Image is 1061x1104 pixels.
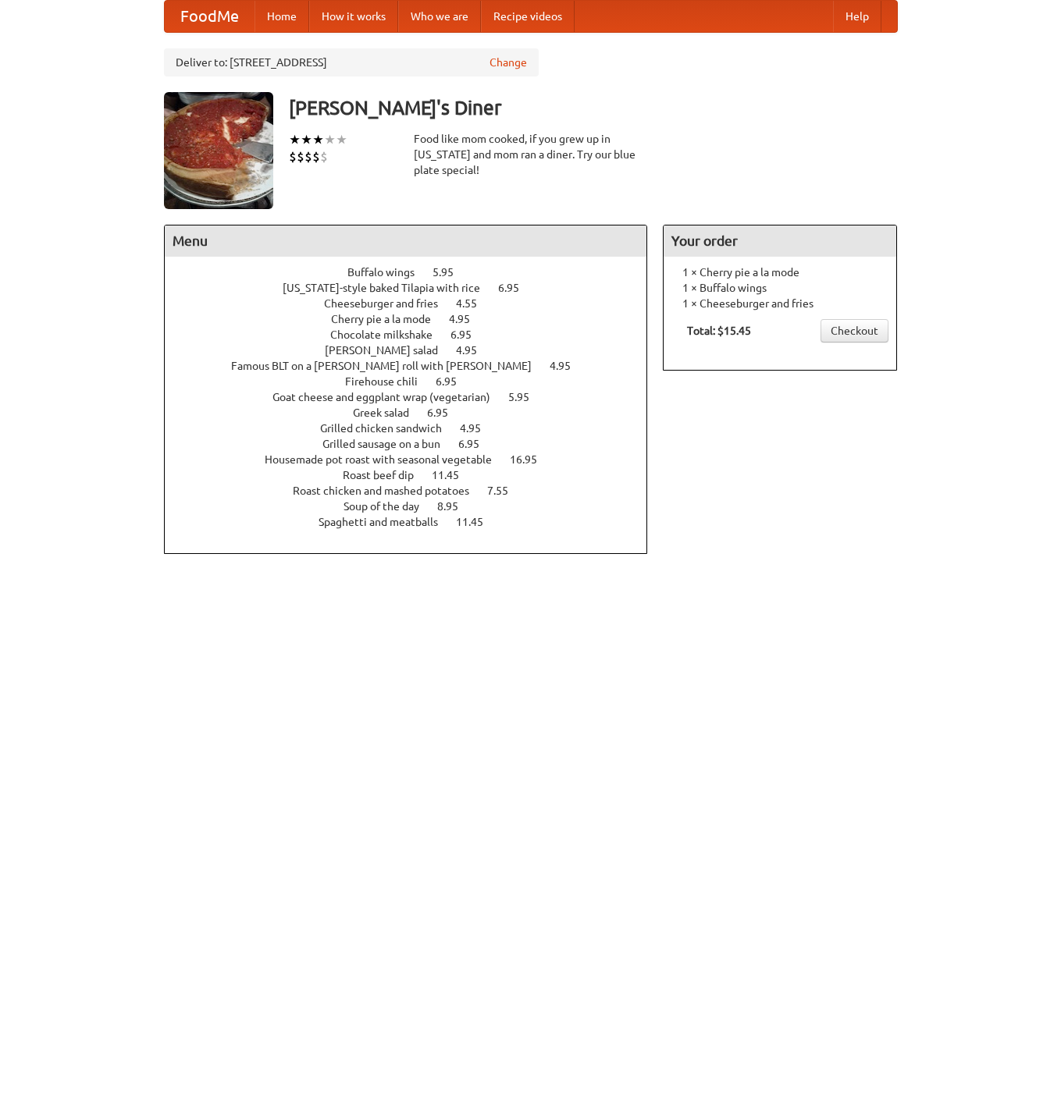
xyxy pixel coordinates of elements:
img: angular.jpg [164,92,273,209]
span: Housemade pot roast with seasonal vegetable [265,453,507,466]
span: 8.95 [437,500,474,513]
span: 11.45 [456,516,499,528]
a: Greek salad 6.95 [353,406,477,419]
a: Who we are [398,1,481,32]
span: [US_STATE]-style baked Tilapia with rice [283,282,496,294]
a: FoodMe [165,1,255,32]
span: 4.95 [456,344,493,357]
span: Goat cheese and eggplant wrap (vegetarian) [272,391,506,403]
a: How it works [309,1,398,32]
a: Spaghetti and meatballs 11.45 [319,516,512,528]
a: Cherry pie a la mode 4.95 [331,313,499,325]
li: ★ [289,131,301,148]
h4: Your order [664,225,896,257]
li: 1 × Cheeseburger and fries [671,296,888,311]
a: Famous BLT on a [PERSON_NAME] roll with [PERSON_NAME] 4.95 [231,360,600,372]
span: Grilled chicken sandwich [320,422,458,435]
a: Cheeseburger and fries 4.55 [324,297,506,310]
span: 6.95 [498,282,535,294]
li: $ [312,148,320,165]
li: $ [320,148,328,165]
a: Checkout [821,319,888,343]
h4: Menu [165,225,647,257]
span: Roast chicken and mashed potatoes [293,485,485,497]
div: Food like mom cooked, if you grew up in [US_STATE] and mom ran a diner. Try our blue plate special! [414,131,648,178]
a: Home [255,1,309,32]
a: Grilled chicken sandwich 4.95 [320,422,510,435]
span: 6.95 [427,406,464,419]
span: 6.95 [436,375,472,388]
b: Total: $15.45 [687,325,751,337]
a: Roast beef dip 11.45 [343,469,488,481]
div: Deliver to: [STREET_ADDRESS] [164,48,539,76]
a: [PERSON_NAME] salad 4.95 [325,344,506,357]
li: $ [304,148,312,165]
h3: [PERSON_NAME]'s Diner [289,92,898,123]
li: ★ [336,131,347,148]
a: Grilled sausage on a bun 6.95 [322,438,508,450]
a: Buffalo wings 5.95 [347,266,482,279]
span: Soup of the day [344,500,435,513]
span: 6.95 [450,328,487,341]
span: Greek salad [353,406,425,419]
a: Housemade pot roast with seasonal vegetable 16.95 [265,453,566,466]
li: $ [297,148,304,165]
span: 4.95 [460,422,497,435]
span: 7.55 [487,485,524,497]
span: Cheeseburger and fries [324,297,454,310]
span: 4.55 [456,297,493,310]
a: Roast chicken and mashed potatoes 7.55 [293,485,537,497]
span: 11.45 [432,469,475,481]
span: Buffalo wings [347,266,430,279]
li: 1 × Buffalo wings [671,280,888,296]
li: 1 × Cherry pie a la mode [671,264,888,280]
span: 5.95 [433,266,469,279]
a: Help [833,1,881,32]
span: Chocolate milkshake [330,328,448,341]
span: 16.95 [510,453,553,466]
a: [US_STATE]-style baked Tilapia with rice 6.95 [283,282,548,294]
span: Roast beef dip [343,469,429,481]
span: 6.95 [458,438,495,450]
li: ★ [312,131,324,148]
span: Firehouse chili [345,375,433,388]
span: [PERSON_NAME] salad [325,344,454,357]
span: Cherry pie a la mode [331,313,447,325]
span: 4.95 [550,360,586,372]
a: Soup of the day 8.95 [344,500,487,513]
span: Spaghetti and meatballs [319,516,454,528]
span: 5.95 [508,391,545,403]
a: Recipe videos [481,1,575,32]
span: Grilled sausage on a bun [322,438,456,450]
span: 4.95 [449,313,486,325]
span: Famous BLT on a [PERSON_NAME] roll with [PERSON_NAME] [231,360,547,372]
a: Goat cheese and eggplant wrap (vegetarian) 5.95 [272,391,558,403]
a: Chocolate milkshake 6.95 [330,328,500,341]
li: ★ [301,131,312,148]
li: $ [289,148,297,165]
a: Change [490,55,527,70]
a: Firehouse chili 6.95 [345,375,486,388]
li: ★ [324,131,336,148]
